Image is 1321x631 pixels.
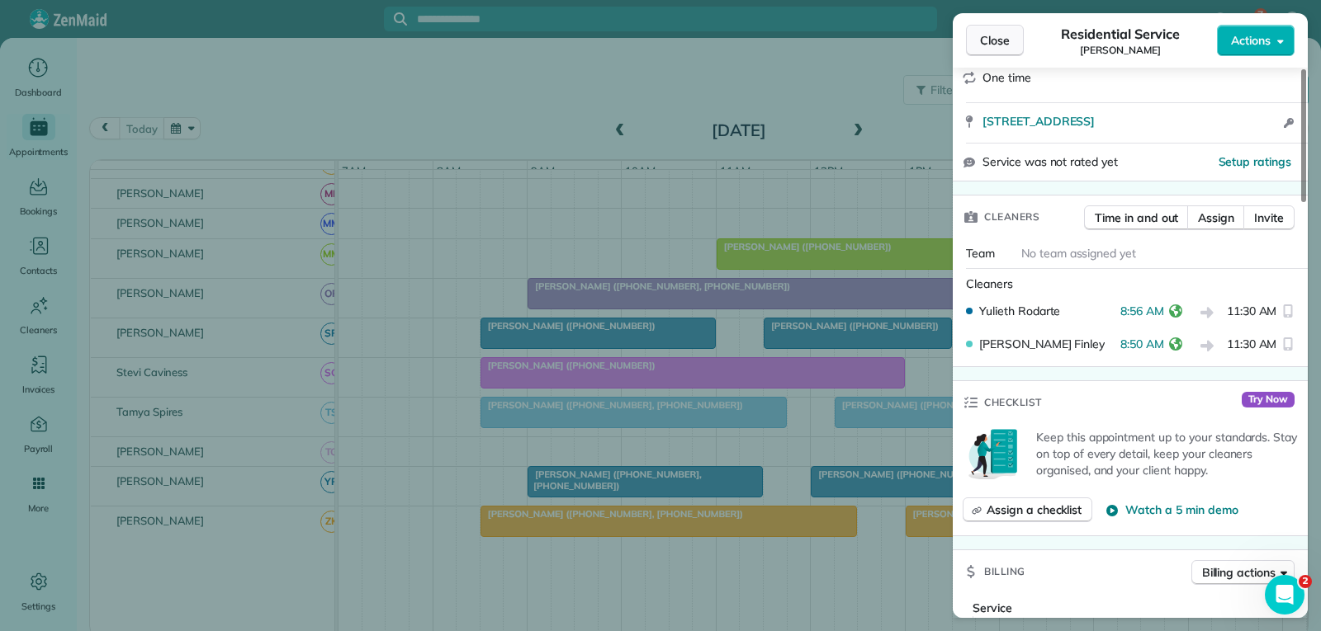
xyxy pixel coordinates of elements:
span: Service was not rated yet [982,153,1118,171]
span: 11:30 AM [1227,336,1277,356]
span: 2 [1299,575,1312,588]
span: One time [982,70,1031,85]
button: Assign [1187,205,1245,230]
button: Invite [1243,205,1295,230]
span: No team assigned yet [1021,246,1136,261]
span: Checklist [984,394,1042,411]
span: Residential Service [1061,24,1179,44]
button: Setup ratings [1219,153,1292,170]
span: Watch a 5 min demo [1125,502,1238,518]
span: [PERSON_NAME] Finley [979,336,1105,352]
span: [STREET_ADDRESS] [982,113,1095,129]
span: Invite [1254,210,1284,226]
a: [STREET_ADDRESS] [982,113,1279,129]
span: [PERSON_NAME] [1080,44,1161,57]
span: Time in and out [1095,210,1178,226]
button: Assign a checklist [963,497,1092,522]
span: Actions [1231,32,1271,49]
p: Keep this appointment up to your standards. Stay on top of every detail, keep your cleaners organ... [1036,429,1298,478]
span: Close [980,32,1010,49]
span: Billing actions [1202,564,1276,581]
span: Cleaners [966,276,1013,291]
span: Try Now [1242,392,1295,408]
span: 8:56 AM [1120,303,1164,323]
button: Open access information [1279,113,1298,133]
span: 11:30 AM [1227,303,1277,323]
span: 8:50 AM [1120,336,1164,356]
button: Close [966,25,1024,56]
span: Yulieth Rodarte [979,303,1060,319]
iframe: Intercom live chat [1265,575,1304,615]
button: Watch a 5 min demo [1106,502,1238,518]
span: Billing [984,563,1025,580]
span: Assign [1198,210,1234,226]
span: Setup ratings [1219,154,1292,169]
span: Cleaners [984,209,1039,225]
span: Team [966,246,995,261]
button: Time in and out [1084,205,1189,230]
span: Assign a checklist [987,502,1082,518]
span: Service [973,600,1012,615]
